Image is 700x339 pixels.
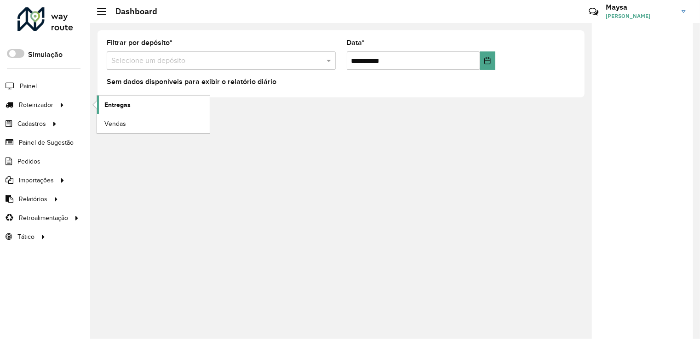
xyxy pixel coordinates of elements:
[17,232,34,242] span: Tático
[104,100,131,110] span: Entregas
[19,194,47,204] span: Relatórios
[19,175,54,185] span: Importações
[107,76,276,87] label: Sem dados disponíveis para exibir o relatório diário
[97,96,210,114] a: Entregas
[104,119,126,129] span: Vendas
[606,3,675,11] h3: Maysa
[28,49,63,60] label: Simulação
[480,51,496,70] button: Choose Date
[20,81,37,91] span: Painel
[106,6,157,17] h2: Dashboard
[17,119,46,129] span: Cadastros
[347,37,365,48] label: Data
[19,100,53,110] span: Roteirizador
[606,12,675,20] span: [PERSON_NAME]
[17,157,40,166] span: Pedidos
[19,213,68,223] span: Retroalimentação
[19,138,74,147] span: Painel de Sugestão
[97,114,210,133] a: Vendas
[584,2,603,22] a: Contato Rápido
[107,37,172,48] label: Filtrar por depósito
